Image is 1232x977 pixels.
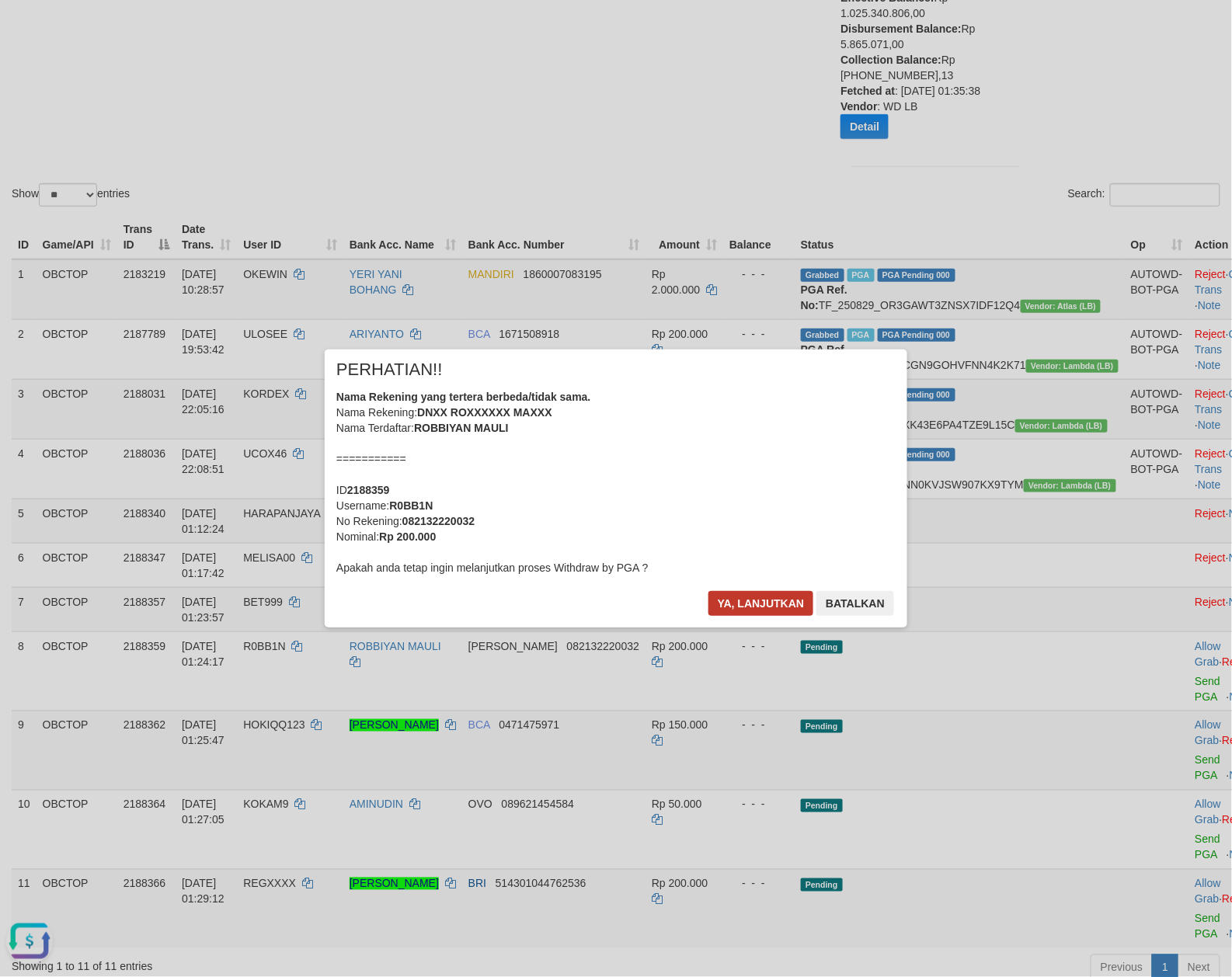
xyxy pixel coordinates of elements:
b: ROBBIYAN MAULI [414,422,509,434]
button: Batalkan [816,591,894,616]
b: 082132220032 [402,515,475,527]
b: Rp 200.000 [379,530,436,543]
b: Nama Rekening yang tertera berbeda/tidak sama. [336,391,591,403]
button: Open LiveChat chat widget [6,6,53,53]
button: Ya, lanjutkan [708,591,814,616]
div: Nama Rekening: Nama Terdaftar: =========== ID Username: No Rekening: Nominal: Apakah anda tetap i... [336,389,896,575]
span: PERHATIAN!! [336,362,443,377]
b: R0BB1N [389,499,433,512]
b: 2188359 [347,484,390,496]
b: DNXX ROXXXXXX MAXXX [417,406,552,419]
